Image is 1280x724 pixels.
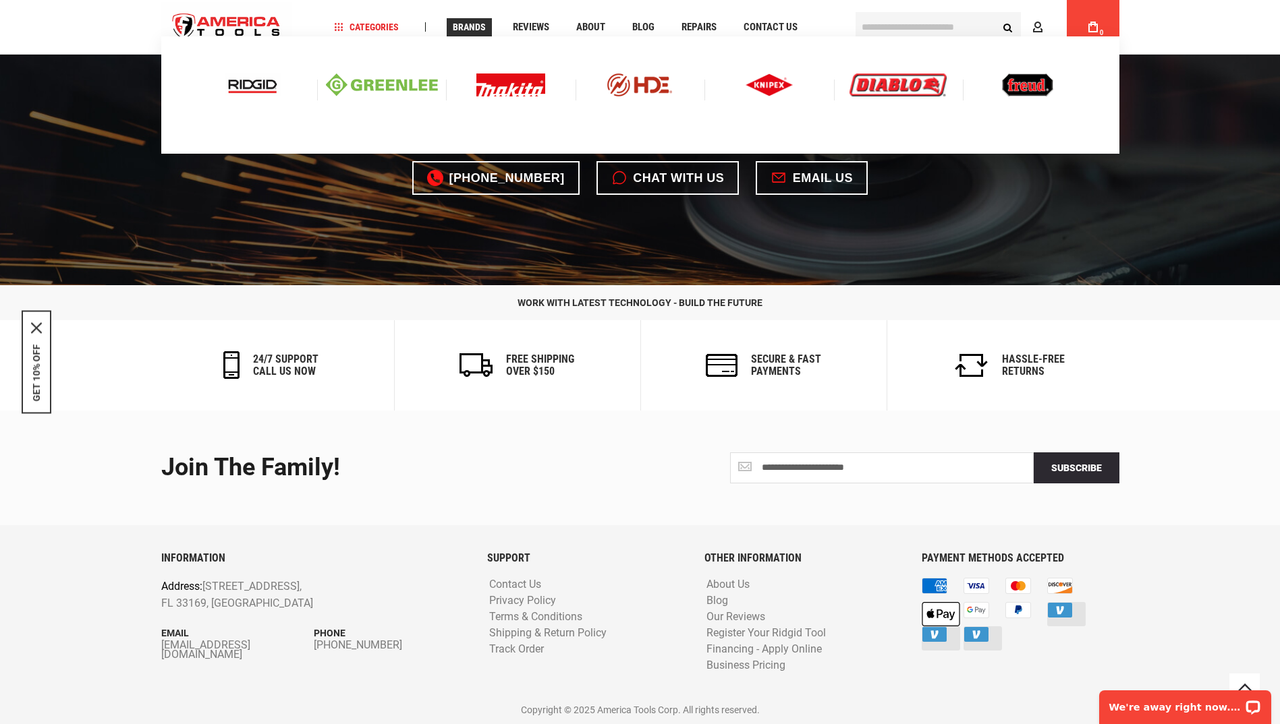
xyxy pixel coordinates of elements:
[161,702,1119,717] p: Copyright © 2025 America Tools Corp. All rights reserved.
[486,643,547,656] a: Track Order
[1002,73,1053,96] img: Freud logo
[161,2,292,53] a: store logo
[334,22,399,32] span: Categories
[703,643,825,656] a: Financing - Apply Online
[995,14,1021,40] button: Search
[225,73,281,96] img: Ridgid logo
[922,552,1119,564] h6: PAYMENT METHODS ACCEPTED
[476,73,545,96] img: Makita Logo
[756,161,868,195] a: Email us
[1034,452,1119,483] button: Subscribe
[161,578,406,612] p: [STREET_ADDRESS], FL 33169, [GEOGRAPHIC_DATA]
[751,353,821,377] h6: secure & fast payments
[328,18,405,36] a: Categories
[447,18,492,36] a: Brands
[576,22,605,32] span: About
[681,22,717,32] span: Repairs
[1090,682,1280,724] iframe: LiveChat chat widget
[487,552,684,564] h6: SUPPORT
[161,640,314,659] a: [EMAIL_ADDRESS][DOMAIN_NAME]
[596,161,740,195] a: Chat with us
[584,73,696,96] img: HDE logo
[1100,29,1104,36] span: 0
[31,323,42,334] button: Close
[453,22,486,32] span: Brands
[744,22,798,32] span: Contact Us
[703,595,731,607] a: Blog
[314,626,467,640] p: Phone
[1002,353,1065,377] h6: Hassle-Free Returns
[746,73,793,96] img: Knipex logo
[31,344,42,402] button: GET 10% OFF
[738,18,804,36] a: Contact Us
[703,611,769,624] a: Our Reviews
[161,626,314,640] p: Email
[412,161,580,195] a: [PHONE_NUMBER]
[1051,462,1102,473] span: Subscribe
[161,552,467,564] h6: INFORMATION
[31,323,42,334] svg: close icon
[507,18,555,36] a: Reviews
[675,18,723,36] a: Repairs
[632,22,655,32] span: Blog
[513,22,549,32] span: Reviews
[486,578,545,591] a: Contact Us
[486,611,586,624] a: Terms & Conditions
[570,18,611,36] a: About
[506,353,574,377] h6: Free Shipping Over $150
[253,353,318,377] h6: 24/7 support call us now
[161,454,630,481] div: Join the Family!
[703,627,829,640] a: Register Your Ridgid Tool
[314,640,467,650] a: [PHONE_NUMBER]
[161,2,292,53] img: America Tools
[626,18,661,36] a: Blog
[486,627,610,640] a: Shipping & Return Policy
[850,73,947,96] img: Diablo logo
[703,578,753,591] a: About Us
[704,552,901,564] h6: OTHER INFORMATION
[161,580,202,593] span: Address:
[326,73,438,96] img: Greenlee logo
[703,659,789,672] a: Business Pricing
[486,595,559,607] a: Privacy Policy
